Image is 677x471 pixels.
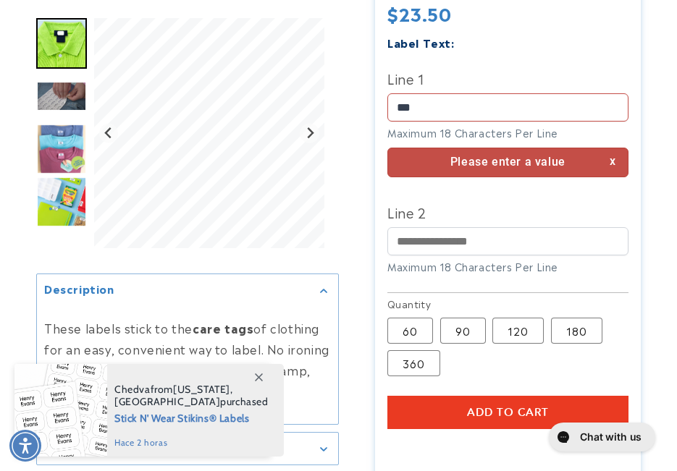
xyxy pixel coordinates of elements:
h2: Description [44,281,114,296]
label: 180 [551,318,602,344]
div: Go to slide 3 [36,71,87,122]
label: Line 1 [387,67,628,90]
span: Stick N' Wear Stikins® Labels [114,408,269,426]
img: Stick N' Wear® Labels - Label Land [36,177,87,227]
img: Stick N' Wear® Labels - Label Land [36,18,87,69]
div: Maximum 18 Characters Per Line [387,259,628,274]
div: Go to slide 2 [36,18,87,69]
div: Please enter a value [387,148,628,177]
label: 60 [387,318,433,344]
span: hace 2 horas [114,436,269,449]
label: Line 2 [387,200,628,224]
button: Next slide [300,123,319,143]
label: 360 [387,350,440,376]
p: These labels stick to the of clothing for an easy, convenient way to label. No ironing or sewing!... [44,318,331,401]
label: Label Text: [387,34,455,51]
span: [GEOGRAPHIC_DATA] [114,395,220,408]
span: [US_STATE] [173,383,230,396]
div: Maximum 18 Characters Per Line [387,125,628,140]
img: Stick N' Wear® Labels - Label Land [36,229,87,280]
div: Go to slide 5 [36,177,87,227]
span: Chedva [114,383,151,396]
span: $23.50 [387,2,452,25]
iframe: Gorgias live chat messenger [542,417,663,457]
summary: Description [37,274,338,307]
strong: care tags [193,319,253,336]
div: Go to slide 4 [36,124,87,174]
div: Accessibility Menu [9,430,41,462]
div: Go to slide 6 [36,229,87,280]
label: 90 [440,318,486,344]
span: Add to cart [467,406,549,419]
img: Stick N' Wear® Labels - Label Land [36,124,87,174]
span: from , purchased [114,383,269,408]
button: Add to cart [387,396,628,429]
button: Previous slide [99,123,119,143]
legend: Quantity [387,297,432,311]
label: 120 [492,318,544,344]
img: null [36,81,87,111]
